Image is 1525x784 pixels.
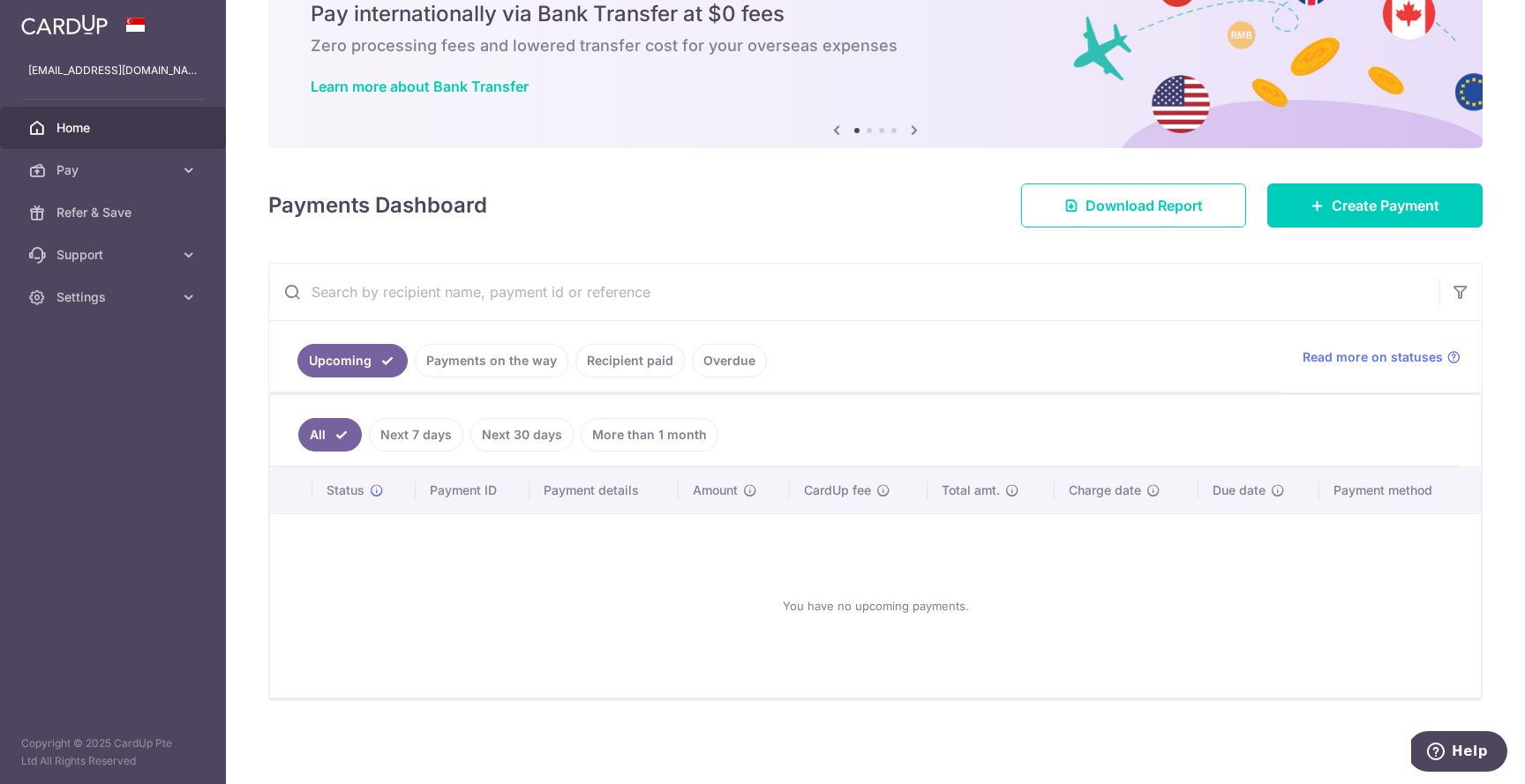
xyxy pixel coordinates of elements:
[942,482,1000,499] span: Total amt.
[581,418,718,452] a: More than 1 month
[470,418,574,452] a: Next 30 days
[415,344,568,377] a: Payments on the way
[1213,482,1266,499] span: Due date
[1069,482,1141,499] span: Charge date
[28,62,198,79] p: [EMAIL_ADDRESS][DOMAIN_NAME]
[269,264,1439,320] input: Search by recipient name, payment id or reference
[56,161,173,179] span: Pay
[1303,348,1443,366] span: Read more on statuses
[21,14,108,35] img: CardUp
[311,78,529,95] a: Learn more about Bank Transfer
[693,482,738,499] span: Amount
[1332,195,1439,216] span: Create Payment
[56,288,173,306] span: Settings
[1319,467,1481,513] th: Payment method
[530,467,678,513] th: Payment details
[297,344,408,377] a: Upcoming
[804,482,871,499] span: CardUp fee
[291,528,1460,683] div: You have no upcoming payments.
[56,119,173,137] span: Home
[575,344,685,377] a: Recipient paid
[692,344,767,377] a: Overdue
[298,418,362,452] a: All
[416,467,530,513] th: Payment ID
[1267,183,1483,228] a: Create Payment
[56,246,173,264] span: Support
[311,35,1440,56] h6: Zero processing fees and lowered transfer cost for your overseas expenses
[369,418,463,452] a: Next 7 days
[1021,183,1246,228] a: Download Report
[1411,731,1507,775] iframe: Opens a widget where you can find more information
[56,204,173,221] span: Refer & Save
[268,190,487,221] h4: Payments Dashboard
[1086,195,1203,216] span: Download Report
[1303,348,1461,366] a: Read more on statuses
[327,482,364,499] span: Status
